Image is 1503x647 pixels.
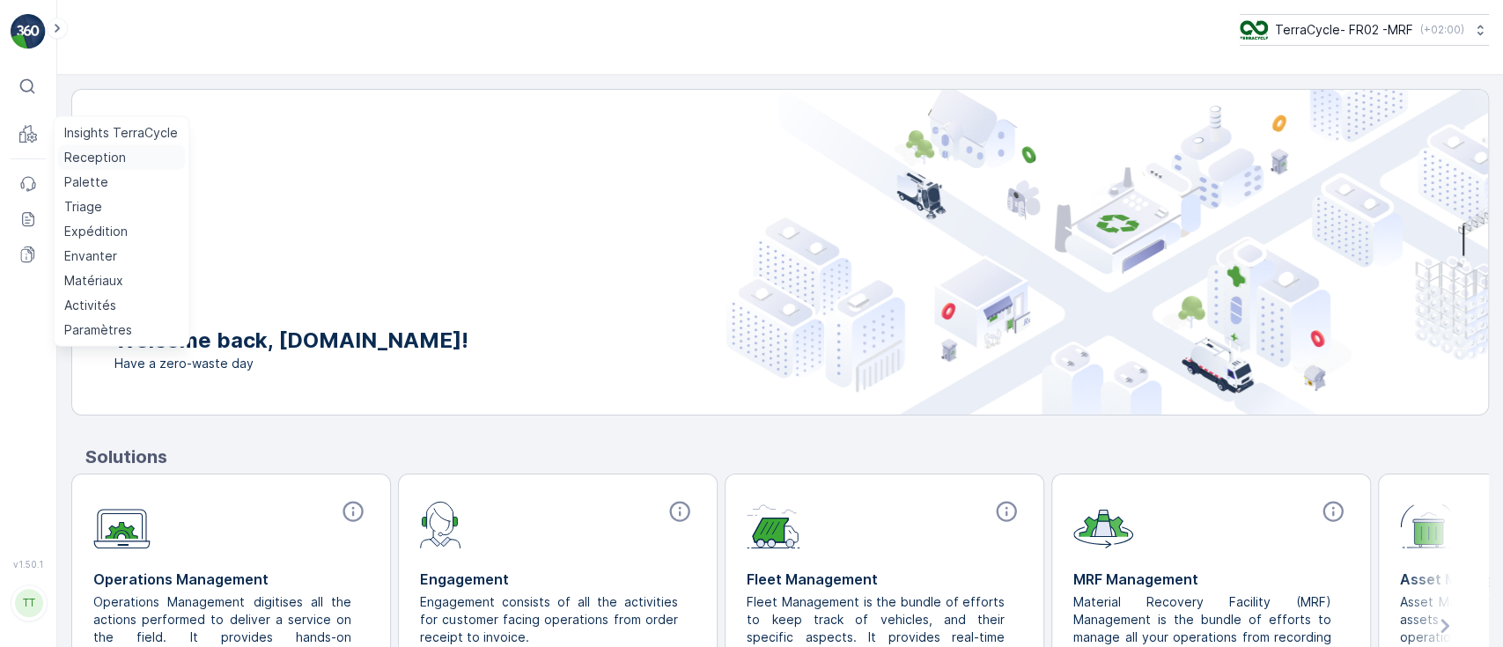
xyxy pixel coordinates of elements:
img: module-icon [93,499,151,549]
img: module-icon [1073,499,1133,548]
p: MRF Management [1073,569,1349,590]
button: TT [11,573,46,633]
img: city illustration [726,90,1488,415]
span: v 1.50.1 [11,559,46,570]
img: logo [11,14,46,49]
p: Engagement consists of all the activities for customer facing operations from order receipt to in... [420,593,682,646]
p: Operations Management [93,569,369,590]
img: module-icon [747,499,800,548]
img: module-icon [420,499,461,548]
p: TerraCycle- FR02 -MRF [1275,21,1413,39]
p: ( +02:00 ) [1420,23,1464,37]
button: TerraCycle- FR02 -MRF(+02:00) [1240,14,1489,46]
p: Fleet Management [747,569,1022,590]
p: Solutions [85,444,1489,470]
div: TT [15,589,43,617]
p: Engagement [420,569,696,590]
span: Have a zero-waste day [114,355,468,372]
img: module-icon [1400,499,1456,548]
p: Welcome back, [DOMAIN_NAME]! [114,327,468,355]
img: terracycle.png [1240,20,1268,40]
